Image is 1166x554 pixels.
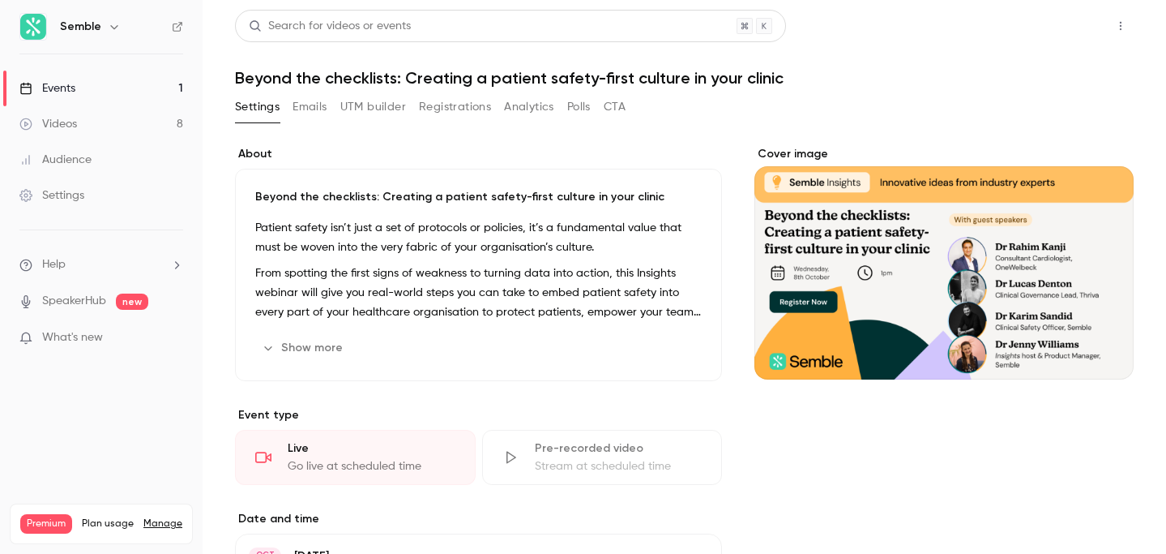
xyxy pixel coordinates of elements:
[19,187,84,204] div: Settings
[293,94,327,120] button: Emails
[235,146,722,162] label: About
[288,458,455,475] div: Go live at scheduled time
[42,256,66,273] span: Help
[340,94,406,120] button: UTM builder
[20,14,46,40] img: Semble
[567,94,591,120] button: Polls
[235,511,722,527] label: Date and time
[42,329,103,346] span: What's new
[255,189,702,205] p: Beyond the checklists: Creating a patient safety-first culture in your clinic
[19,80,75,97] div: Events
[60,19,101,35] h6: Semble
[288,440,455,457] div: Live
[235,407,722,423] p: Event type
[482,430,723,485] div: Pre-recorded videoStream at scheduled time
[754,146,1134,380] section: Cover image
[535,458,703,475] div: Stream at scheduled time
[235,68,1134,88] h1: Beyond the checklists: Creating a patient safety-first culture in your clinic
[116,294,148,310] span: new
[19,256,183,273] li: help-dropdown-opener
[249,18,411,35] div: Search for videos or events
[19,116,77,132] div: Videos
[235,94,280,120] button: Settings
[42,293,106,310] a: SpeakerHub
[255,264,702,322] p: From spotting the first signs of weakness to turning data into action, this Insights webinar will...
[604,94,626,120] button: CTA
[754,146,1134,162] label: Cover image
[255,218,702,257] p: Patient safety isn’t just a set of protocols or policies, it’s a fundamental value that must be w...
[82,517,134,530] span: Plan usage
[19,152,92,168] div: Audience
[535,440,703,457] div: Pre-recorded video
[143,517,182,530] a: Manage
[255,335,352,361] button: Show more
[235,430,476,485] div: LiveGo live at scheduled time
[20,514,72,534] span: Premium
[1031,10,1095,42] button: Share
[419,94,491,120] button: Registrations
[504,94,554,120] button: Analytics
